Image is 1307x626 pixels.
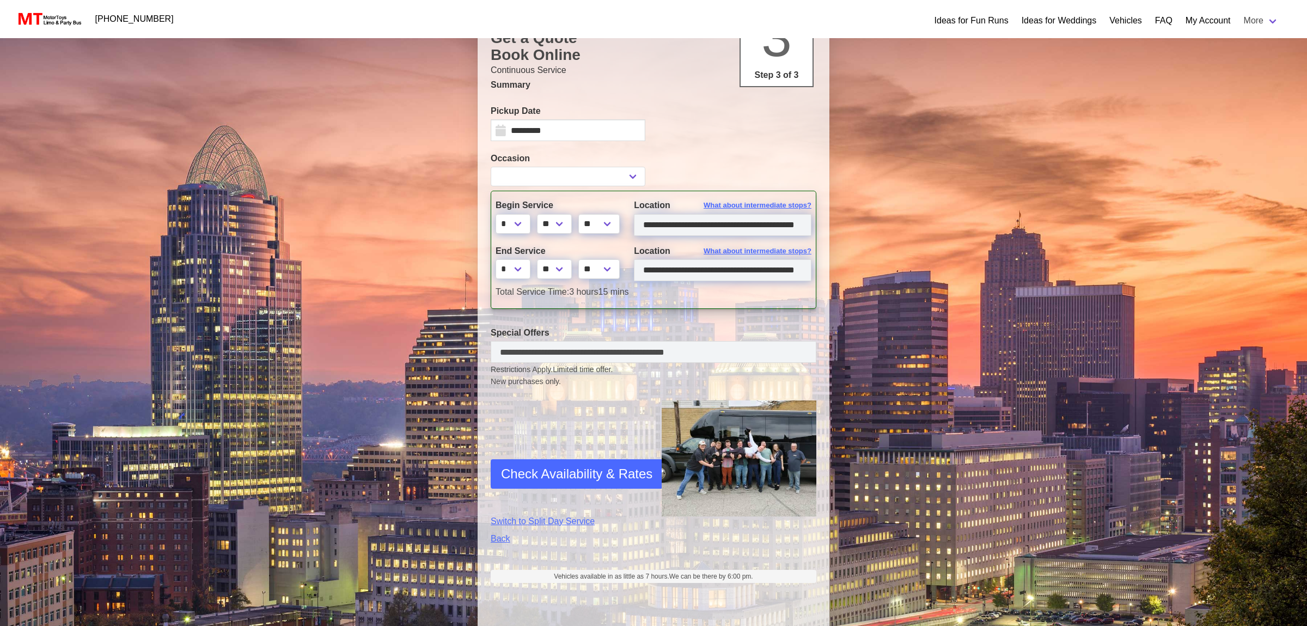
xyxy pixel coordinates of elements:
[662,400,816,516] img: Driver-held-by-customers-2.jpg
[491,365,816,387] small: Restrictions Apply.
[491,532,645,545] a: Back
[491,326,816,339] label: Special Offers
[491,64,816,77] p: Continuous Service
[1186,14,1231,27] a: My Account
[491,152,645,165] label: Occasion
[634,200,670,210] span: Location
[491,29,816,64] h1: Get a Quote Book Online
[496,245,618,258] label: End Service
[1109,14,1142,27] a: Vehicles
[487,285,820,299] div: 3 hours
[1155,14,1172,27] a: FAQ
[496,199,618,212] label: Begin Service
[634,246,670,256] span: Location
[554,572,753,581] span: Vehicles available in as little as 7 hours.
[15,11,82,27] img: MotorToys Logo
[491,376,816,387] span: New purchases only.
[669,573,753,580] span: We can be there by 6:00 pm.
[491,78,816,92] p: Summary
[89,8,180,30] a: [PHONE_NUMBER]
[553,364,613,375] span: Limited time offer.
[491,414,656,495] iframe: reCAPTCHA
[491,459,663,489] button: Check Availability & Rates
[1237,10,1285,32] a: More
[491,105,645,118] label: Pickup Date
[491,515,645,528] a: Switch to Split Day Service
[935,14,1009,27] a: Ideas for Fun Runs
[598,287,629,296] span: 15 mins
[496,287,569,296] span: Total Service Time:
[501,464,652,484] span: Check Availability & Rates
[704,246,811,257] span: What about intermediate stops?
[745,69,808,82] p: Step 3 of 3
[704,200,811,211] span: What about intermediate stops?
[1022,14,1097,27] a: Ideas for Weddings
